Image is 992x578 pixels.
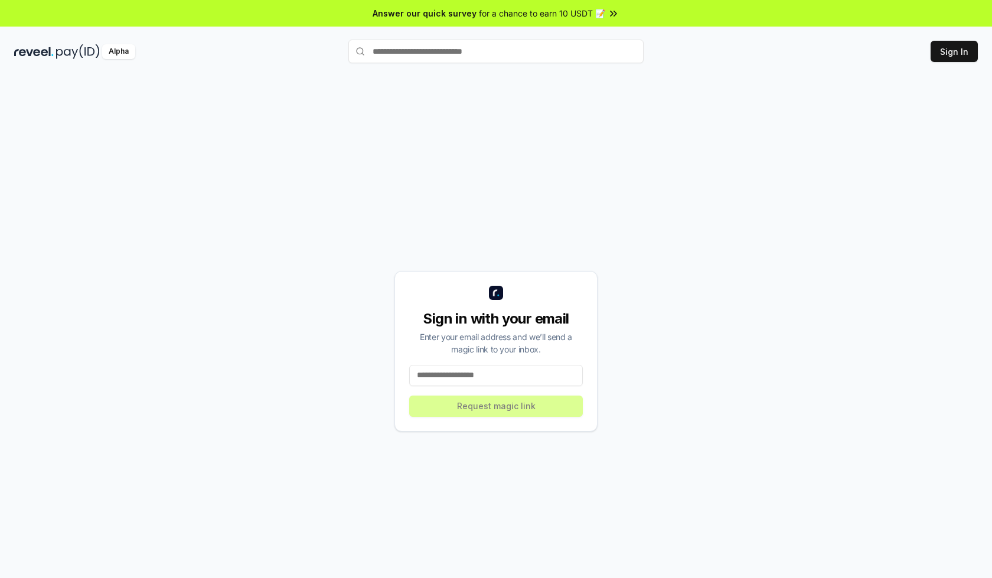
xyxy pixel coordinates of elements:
[931,41,978,62] button: Sign In
[373,7,477,19] span: Answer our quick survey
[409,309,583,328] div: Sign in with your email
[489,286,503,300] img: logo_small
[409,331,583,355] div: Enter your email address and we’ll send a magic link to your inbox.
[479,7,605,19] span: for a chance to earn 10 USDT 📝
[14,44,54,59] img: reveel_dark
[102,44,135,59] div: Alpha
[56,44,100,59] img: pay_id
